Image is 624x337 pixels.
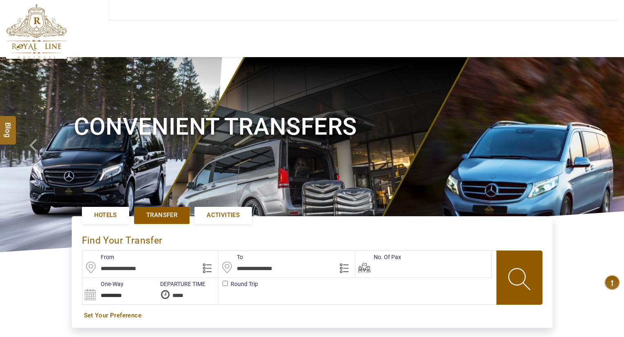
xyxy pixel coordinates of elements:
span: Transfer [146,211,177,219]
a: Hotels [82,207,129,224]
h1: Convenient Transfers [74,111,551,142]
a: Activities [194,207,252,224]
label: No. Of Pax [355,253,401,261]
label: DEPARTURE TIME [156,280,205,288]
span: Activities [207,211,240,219]
a: Set Your Preference [84,311,540,320]
label: From [82,253,114,261]
span: Hotels [94,211,117,219]
a: Transfer [134,207,190,224]
div: Find Your Transfer [82,226,165,251]
label: One-Way [82,280,123,288]
img: The Royal Line Holidays [6,4,67,59]
label: Round Trip [218,280,231,288]
label: To [218,253,243,261]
